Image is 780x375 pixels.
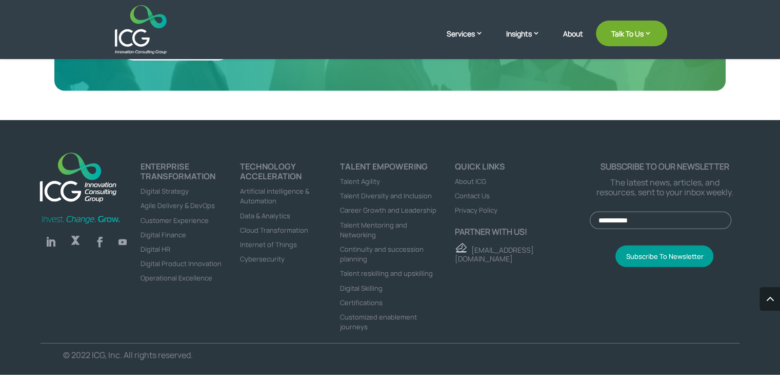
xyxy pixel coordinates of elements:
a: Digital Finance [141,230,186,239]
p: The latest news, articles, and resources, sent to your inbox weekly. [590,178,739,197]
a: Cloud Transformation [240,226,308,235]
a: Cybersecurity [240,254,285,264]
h4: TECHNOLOGY ACCELERATION [240,162,340,186]
button: Subscribe To Newsletter [615,246,713,267]
img: email - ICG [455,243,467,253]
a: Follow on LinkedIn [41,232,61,252]
a: [EMAIL_ADDRESS][DOMAIN_NAME] [455,245,534,264]
a: Privacy Policy [455,205,497,215]
a: Follow on X [65,232,86,252]
a: Data & Analytics [240,211,290,220]
a: Talent Agility [340,177,380,186]
img: ICG-new logo (1) [34,147,123,207]
h4: Talent Empowering [340,162,440,176]
a: Digital Product Innovation [141,259,222,268]
p: © 2022 ICG, Inc. All rights reserved. [63,350,372,360]
p: Partner with us! [455,227,590,237]
a: Operational Excellence [141,273,212,283]
a: Insights [506,28,550,54]
a: Continuity and succession planning [340,245,424,264]
a: About [563,30,583,54]
a: Talent reskilling and upskilling [340,269,433,278]
p: Subscribe to our newsletter [590,162,739,172]
a: Digital Skilling [340,284,383,293]
img: Invest-Change-Grow-Green [41,215,122,224]
a: Certifications [340,298,383,307]
a: Talent Diversity and Inclusion [340,191,432,200]
a: Contact Us [455,191,490,200]
h4: Quick links [455,162,590,176]
span: Subscribe To Newsletter [626,252,703,261]
a: Internet of Things [240,240,297,249]
a: Services [447,28,493,54]
a: Customized enablement journeys [340,312,417,331]
a: Talent Mentoring and Networking [340,220,407,239]
a: Artificial intelligence & Automation [240,186,309,205]
img: ICG [115,5,167,54]
a: Follow on Youtube [114,234,131,250]
a: About ICG [455,177,486,186]
a: Customer Experience [141,216,209,225]
a: logo_footer [34,147,123,210]
iframe: Chat Widget [609,264,780,375]
a: Digital HR [141,245,170,254]
a: Talk To Us [596,21,667,46]
a: Agile Delivery & DevOps [141,201,215,210]
a: Career Growth and Leadership [340,205,436,215]
a: Follow on Facebook [90,232,110,252]
a: Digital Strategy [141,186,189,196]
h4: ENTERPRISE TRANSFORMATION [141,162,241,186]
